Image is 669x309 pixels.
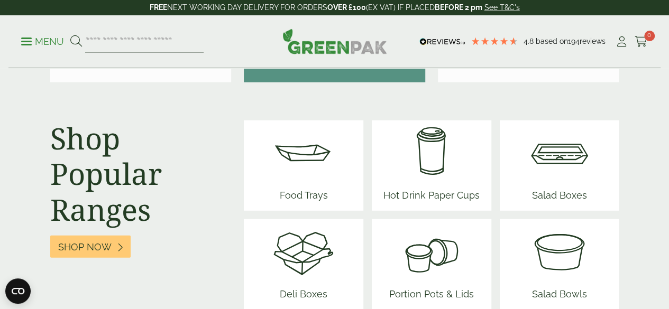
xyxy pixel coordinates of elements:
a: See T&C's [484,3,520,12]
img: HotDrink_paperCup.svg [379,120,483,184]
a: Food Trays [272,120,335,211]
span: reviews [580,37,606,45]
span: Shop Now [58,241,112,253]
span: 0 [644,31,655,41]
strong: BEFORE 2 pm [435,3,482,12]
span: Salad Boxes [528,184,591,211]
i: My Account [615,36,628,47]
a: Shop Now [50,236,131,258]
img: Salad_box.svg [528,120,591,184]
i: Cart [635,36,648,47]
a: Hot Drink Paper Cups [379,120,483,211]
strong: OVER £100 [327,3,366,12]
span: 194 [568,37,580,45]
button: Open CMP widget [5,278,31,304]
img: GreenPak Supplies [282,29,387,54]
a: 0 [635,34,648,50]
img: Food_tray.svg [272,120,335,184]
span: Based on [536,37,568,45]
h2: Shop Popular Ranges [50,120,232,227]
img: Deli_box.svg [272,219,335,283]
strong: FREE [150,3,167,12]
div: 4.78 Stars [471,36,518,46]
img: PortionPots.svg [385,219,478,283]
span: 4.8 [524,37,536,45]
p: Menu [21,35,64,48]
span: Hot Drink Paper Cups [379,184,483,211]
img: SoupNsalad_bowls.svg [528,219,591,283]
img: REVIEWS.io [419,38,465,45]
span: Food Trays [272,184,335,211]
a: Salad Boxes [528,120,591,211]
a: Menu [21,35,64,46]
